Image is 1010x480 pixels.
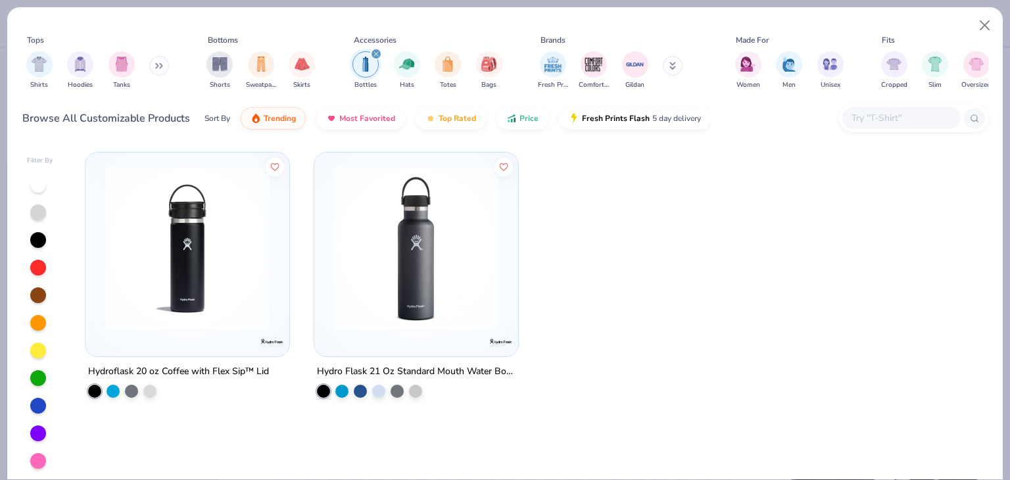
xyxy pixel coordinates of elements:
span: Unisex [821,80,840,90]
button: filter button [206,51,233,90]
div: filter for Hats [394,51,420,90]
button: Close [973,13,998,38]
span: Gildan [625,80,644,90]
span: Women [736,80,760,90]
button: filter button [961,51,991,90]
button: Like [266,157,285,176]
div: Bottoms [208,34,238,46]
span: Shirts [30,80,48,90]
img: Hydro Flask logo [488,328,514,354]
img: Fresh Prints Image [543,55,563,74]
div: filter for Slim [922,51,948,90]
div: filter for Bottles [352,51,379,90]
img: Totes Image [441,57,455,72]
button: Top Rated [416,107,486,130]
button: filter button [776,51,802,90]
button: filter button [246,51,276,90]
span: Bags [481,80,496,90]
img: Unisex Image [823,57,838,72]
img: af5a6460-ba1d-4596-a6d9-7716c97c6572 [99,166,276,330]
button: filter button [289,51,315,90]
input: Try "T-Shirt" [850,110,951,126]
img: Tanks Image [114,57,129,72]
div: Hydro Flask 21 Oz Standard Mouth Water Bottle [317,364,516,380]
img: most_fav.gif [326,113,337,124]
div: Sort By [204,112,230,124]
img: trending.gif [251,113,261,124]
button: Price [496,107,548,130]
button: filter button [538,51,568,90]
div: filter for Totes [435,51,461,90]
img: flash.gif [569,113,579,124]
button: filter button [622,51,648,90]
button: filter button [26,51,53,90]
button: filter button [352,51,379,90]
span: Slim [928,80,942,90]
span: Bottles [354,80,377,90]
button: filter button [579,51,609,90]
button: filter button [881,51,907,90]
span: Skirts [293,80,310,90]
span: Tanks [113,80,130,90]
div: Fits [882,34,895,46]
button: Trending [241,107,306,130]
div: filter for Skirts [289,51,315,90]
button: filter button [476,51,502,90]
button: filter button [67,51,93,90]
img: Bags Image [481,57,496,72]
div: filter for Gildan [622,51,648,90]
img: c1ad89f6-a157-4d3c-b22d-c3bb503ec31a [327,166,505,330]
div: filter for Sweatpants [246,51,276,90]
span: Fresh Prints Flash [582,113,650,124]
div: Brands [541,34,565,46]
div: filter for Fresh Prints [538,51,568,90]
div: Browse All Customizable Products [22,110,190,126]
img: Oversized Image [969,57,984,72]
span: Trending [264,113,296,124]
button: filter button [817,51,844,90]
span: Men [782,80,796,90]
div: Tops [27,34,44,46]
img: Sweatpants Image [254,57,268,72]
span: Shorts [210,80,230,90]
div: filter for Bags [476,51,502,90]
div: Hydroflask 20 oz Coffee with Flex Sip™ Lid [88,364,269,380]
div: filter for Tanks [108,51,135,90]
span: Hats [400,80,414,90]
button: filter button [735,51,761,90]
div: Filter By [27,156,53,166]
img: Hats Image [399,57,414,72]
div: filter for Shorts [206,51,233,90]
img: TopRated.gif [425,113,436,124]
span: Sweatpants [246,80,276,90]
img: Bottles Image [358,57,373,72]
button: Fresh Prints Flash5 day delivery [559,107,711,130]
img: Women Image [740,57,756,72]
span: 5 day delivery [652,111,701,126]
span: Oversized [961,80,991,90]
button: Most Favorited [316,107,405,130]
span: Hoodies [68,80,93,90]
div: filter for Unisex [817,51,844,90]
img: Shorts Image [212,57,228,72]
div: filter for Men [776,51,802,90]
span: Top Rated [439,113,476,124]
div: filter for Oversized [961,51,991,90]
img: Shirts Image [32,57,47,72]
div: filter for Comfort Colors [579,51,609,90]
button: filter button [394,51,420,90]
img: Cropped Image [886,57,902,72]
span: Price [519,113,539,124]
span: Comfort Colors [579,80,609,90]
span: Most Favorited [339,113,395,124]
div: Accessories [354,34,397,46]
div: filter for Cropped [881,51,907,90]
img: Gildan Image [625,55,645,74]
img: Hoodies Image [73,57,87,72]
img: Hydro Flask logo [259,328,285,354]
span: Cropped [881,80,907,90]
button: Like [494,157,513,176]
img: Men Image [782,57,796,72]
span: Totes [440,80,456,90]
div: filter for Hoodies [67,51,93,90]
